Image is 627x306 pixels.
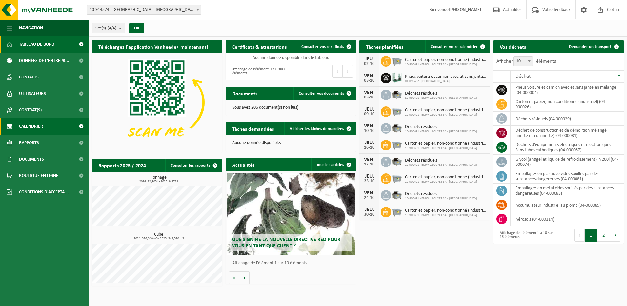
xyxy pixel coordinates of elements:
span: 10 [513,56,533,66]
a: Consulter les rapports [165,159,222,172]
td: déchet de construction et de démolition mélangé (inerte et non inerte) (04-000031) [511,126,624,140]
h2: Documents [226,87,264,99]
div: 17-10 [363,162,376,167]
div: VEN. [363,157,376,162]
h2: Rapports 2025 / 2024 [92,159,152,172]
td: déchets résiduels (04-000029) [511,112,624,126]
a: Tous les articles [311,158,355,171]
p: Affichage de l'élément 1 sur 10 éléments [232,261,353,266]
img: WB-2500-GAL-GY-01 [391,139,402,150]
span: Calendrier [19,118,43,135]
span: Contacts [19,69,39,85]
span: Carton et papier, non-conditionné (industriel) [405,175,487,180]
div: JEU. [363,140,376,145]
td: déchets d'équipements électriques et électroniques - Sans tubes cathodiques (04-000067) [511,140,624,155]
span: 10-900691 - BMW L.LOUYET SA - [GEOGRAPHIC_DATA] [405,96,477,100]
span: Déchets résiduels [405,91,477,96]
button: Previous [332,65,343,78]
a: Que signifie la nouvelle directive RED pour vous en tant que client ? [227,173,355,255]
h3: Cube [95,232,222,240]
a: Demander un transport [564,40,623,53]
span: Afficher les tâches demandées [290,127,344,131]
span: Site(s) [95,23,116,33]
span: Conditions d'accepta... [19,184,69,200]
div: 24-10 [363,196,376,200]
button: Next [343,65,353,78]
span: Carton et papier, non-conditionné (industriel) [405,141,487,146]
span: Consulter vos certificats [301,45,344,49]
span: 10-914574 - LOUYET WATERLOO - WATERLOO [87,5,201,15]
div: Affichage de l'élément 1 à 10 sur 16 éléments [496,228,555,242]
span: Carton et papier, non-conditionné (industriel) [405,208,487,213]
span: 10-900691 - BMW L.LOUYET SA - [GEOGRAPHIC_DATA] [405,146,487,150]
img: WB-5000-GAL-GY-01 [391,122,402,133]
button: Previous [574,229,585,242]
button: Vorige [229,271,239,284]
span: 01-095482 - [GEOGRAPHIC_DATA] [405,79,487,83]
span: Utilisateurs [19,85,46,102]
div: 03-10 [363,95,376,100]
td: Aucune donnée disponible dans le tableau [226,53,356,62]
td: glycol (antigel et liquide de refroidissement) in 200l (04-000074) [511,155,624,169]
h2: Tâches demandées [226,122,280,135]
span: Déchets résiduels [405,124,477,130]
h2: Certificats & attestations [226,40,293,53]
img: WB-2500-GAL-GY-01 [391,105,402,117]
h2: Vos déchets [493,40,533,53]
span: 10-900691 - BMW L.LOUYET SA - [GEOGRAPHIC_DATA] [405,180,487,184]
button: Site(s)(4/4) [92,23,125,33]
div: JEU. [363,56,376,62]
td: emballages en plastique vides souillés par des substances dangereuses (04-000081) [511,169,624,184]
img: Download de VHEPlus App [92,53,222,151]
span: Consulter votre calendrier [431,45,478,49]
span: Déchet [516,74,531,79]
span: Tableau de bord [19,36,54,53]
div: JEU. [363,107,376,112]
a: Consulter vos certificats [296,40,355,53]
span: Déchets résiduels [405,191,477,197]
p: Vous avez 206 document(s) non lu(s). [232,105,350,110]
img: WB-5000-GAL-GY-01 [391,156,402,167]
h2: Téléchargez l'application Vanheede+ maintenant! [92,40,215,53]
span: Carton et papier, non-conditionné (industriel) [405,108,487,113]
td: carton et papier, non-conditionné (industriel) (04-000026) [511,97,624,112]
img: WB-5000-GAL-GY-01 [391,189,402,200]
span: Données de l'entrepr... [19,53,69,69]
span: Navigation [19,20,43,36]
span: 10-914574 - LOUYET WATERLOO - WATERLOO [87,5,201,14]
span: Consulter vos documents [299,91,344,96]
div: JEU. [363,174,376,179]
label: Afficher éléments [496,59,556,64]
span: 2024: 12,905 t - 2025: 9,478 t [95,180,222,183]
div: 03-10 [363,78,376,83]
a: Consulter vos documents [293,87,355,100]
button: 1 [585,229,597,242]
img: WB-2500-GAL-GY-01 [391,55,402,66]
span: Documents [19,151,44,167]
span: 10-900691 - BMW L.LOUYET SA - [GEOGRAPHIC_DATA] [405,197,477,201]
img: PB-MR-5000-C2 [391,72,402,83]
h3: Tonnage [95,175,222,183]
button: OK [129,23,144,33]
div: VEN. [363,190,376,196]
span: Contrat(s) [19,102,42,118]
td: pneus voiture et camion avec et sans jante en mélange (04-000004) [511,83,624,97]
span: 10-900691 - BMW L.LOUYET SA - [GEOGRAPHIC_DATA] [405,213,487,217]
p: Aucune donnée disponible. [232,141,350,145]
span: Demander un transport [569,45,612,49]
td: accumulateur industriel au plomb (04-000085) [511,198,624,212]
img: WB-2500-GAL-GY-01 [391,206,402,217]
span: Que signifie la nouvelle directive RED pour vous en tant que client ? [232,237,340,249]
span: Déchets résiduels [405,158,477,163]
span: 10-900691 - BMW L.LOUYET SA - [GEOGRAPHIC_DATA] [405,113,487,117]
td: aérosols (04-000114) [511,212,624,226]
count: (4/4) [108,26,116,30]
button: 2 [597,229,610,242]
strong: [PERSON_NAME] [449,7,481,12]
h2: Tâches planifiées [359,40,410,53]
span: 2024: 376,340 m3 - 2025: 348,520 m3 [95,237,222,240]
div: JEU. [363,207,376,212]
div: Affichage de l'élément 0 à 0 sur 0 éléments [229,64,288,78]
div: 02-10 [363,62,376,66]
div: 23-10 [363,179,376,184]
